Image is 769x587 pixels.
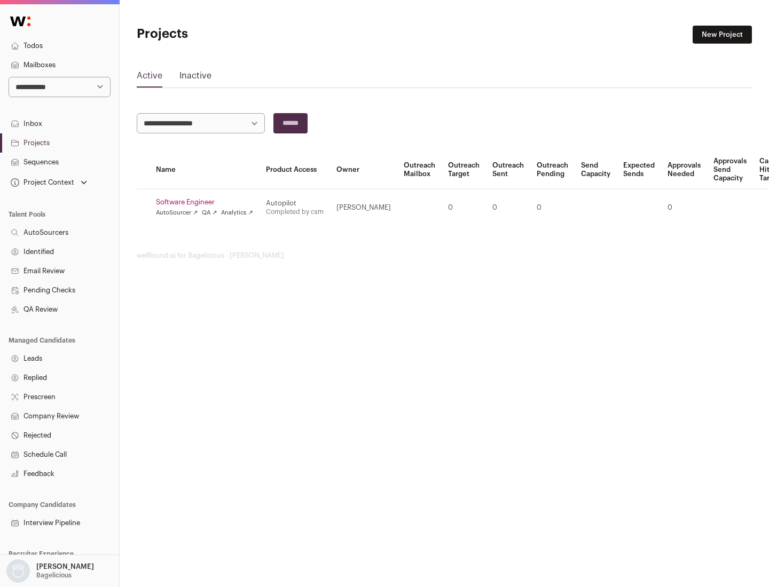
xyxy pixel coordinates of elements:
[617,150,661,189] th: Expected Sends
[9,178,74,187] div: Project Context
[707,150,753,189] th: Approvals Send Capacity
[156,209,198,217] a: AutoSourcer ↗
[442,150,486,189] th: Outreach Target
[330,189,397,226] td: [PERSON_NAME]
[221,209,253,217] a: Analytics ↗
[150,150,260,189] th: Name
[4,559,96,583] button: Open dropdown
[575,150,617,189] th: Send Capacity
[530,150,575,189] th: Outreach Pending
[661,150,707,189] th: Approvals Needed
[179,69,211,86] a: Inactive
[156,198,253,207] a: Software Engineer
[202,209,217,217] a: QA ↗
[266,209,324,215] a: Completed by csm
[6,559,30,583] img: nopic.png
[661,189,707,226] td: 0
[266,199,324,208] div: Autopilot
[137,69,162,86] a: Active
[36,562,94,571] p: [PERSON_NAME]
[397,150,442,189] th: Outreach Mailbox
[137,251,752,260] footer: wellfound:ai for Bagelicious - [PERSON_NAME]
[4,11,36,32] img: Wellfound
[442,189,486,226] td: 0
[486,150,530,189] th: Outreach Sent
[137,26,342,43] h1: Projects
[330,150,397,189] th: Owner
[9,175,89,190] button: Open dropdown
[260,150,330,189] th: Product Access
[530,189,575,226] td: 0
[486,189,530,226] td: 0
[36,571,72,580] p: Bagelicious
[693,26,752,44] a: New Project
